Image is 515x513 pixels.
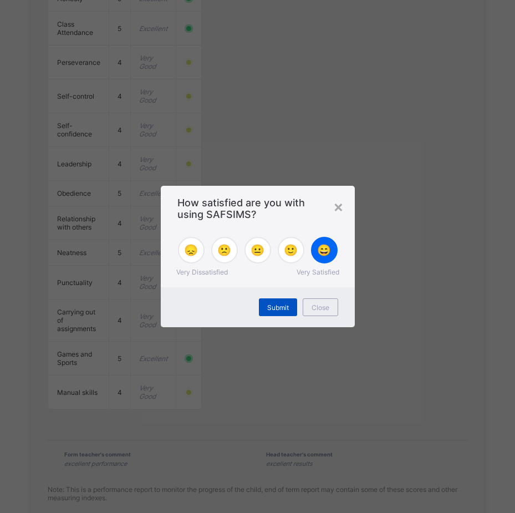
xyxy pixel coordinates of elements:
[217,243,231,257] span: 🙁
[177,197,338,220] span: How satisfied are you with using SAFSIMS?
[297,268,339,276] span: Very Satisfied
[267,303,289,312] span: Submit
[184,243,198,257] span: 😞
[312,303,329,312] span: Close
[176,268,228,276] span: Very Dissatisfied
[251,243,264,257] span: 😐
[284,243,298,257] span: 🙂
[333,197,344,216] div: ×
[317,243,331,257] span: 😄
